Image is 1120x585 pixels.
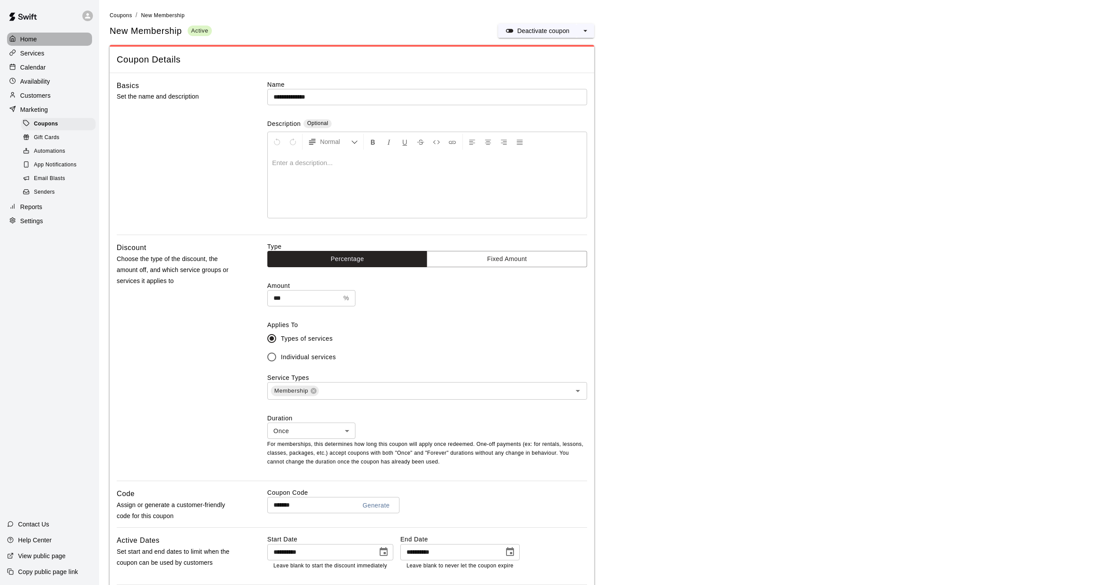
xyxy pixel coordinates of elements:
div: Reports [7,200,92,213]
h6: Code [117,488,135,500]
p: Leave blank to never let the coupon expire [407,562,514,570]
p: % [344,294,349,303]
span: Active [188,27,212,34]
label: Applies To [267,320,587,329]
li: / [136,11,137,20]
a: Availability [7,75,92,88]
span: Individual services [281,353,336,362]
button: Undo [270,134,285,150]
label: Type [267,242,587,251]
button: Left Align [465,134,480,150]
a: Email Blasts [21,172,99,186]
div: Gift Cards [21,132,96,144]
button: Insert Link [445,134,460,150]
span: Senders [34,188,55,197]
p: Leave blank to start the discount immediately [274,562,387,570]
p: Help Center [18,536,52,545]
a: Settings [7,214,92,228]
div: Email Blasts [21,173,96,185]
a: App Notifications [21,158,99,172]
label: Duration [267,414,587,423]
h6: Discount [117,242,146,254]
span: Normal [320,137,351,146]
a: Customers [7,89,92,102]
p: Marketing [20,105,48,114]
button: Formatting Options [304,134,362,150]
span: New Membership [141,12,185,18]
label: Amount [267,281,587,290]
p: Set start and end dates to limit when the coupon can be used by customers [117,546,239,568]
p: Assign or generate a customer-friendly code for this coupon [117,500,239,522]
a: Calendar [7,61,92,74]
h6: Basics [117,80,139,92]
nav: breadcrumb [110,11,1109,20]
label: Coupon Code [267,488,587,497]
button: Insert Code [429,134,444,150]
div: split button [498,24,594,38]
div: Automations [21,145,96,158]
a: Coupons [21,117,99,131]
div: Senders [21,186,96,199]
button: Format Underline [397,134,412,150]
span: Coupons [34,120,58,129]
div: New Membership [110,25,212,37]
button: Fixed Amount [427,251,587,267]
p: Customers [20,91,51,100]
p: Home [20,35,37,44]
span: Types of services [281,334,333,343]
h6: Active Dates [117,535,160,546]
button: Open [572,385,584,397]
span: Email Blasts [34,174,65,183]
span: Coupons [110,12,132,18]
button: select merge strategy [577,24,594,38]
p: Settings [20,217,43,225]
div: App Notifications [21,159,96,171]
p: Reports [20,202,42,211]
a: Gift Cards [21,131,99,144]
button: Format Italics [381,134,396,150]
div: Coupons [21,118,96,130]
button: Choose date, selected date is May 1, 2025 [375,543,392,561]
a: Home [7,33,92,46]
button: Right Align [496,134,511,150]
a: Automations [21,145,99,158]
label: Service Types [267,374,309,381]
p: Services [20,49,44,58]
p: Calendar [20,63,46,72]
button: Deactivate coupon [498,24,577,38]
a: Services [7,47,92,60]
span: App Notifications [34,161,77,169]
span: Gift Cards [34,133,59,142]
button: Format Bold [366,134,381,150]
label: Name [267,80,587,89]
p: View public page [18,552,66,560]
div: Membership [271,386,319,396]
p: Choose the type of the discount, the amount off, and which service groups or services it applies to [117,254,239,287]
button: Redo [285,134,300,150]
button: Percentage [267,251,428,267]
p: Availability [20,77,50,86]
span: Coupon Details [117,54,587,66]
span: Membership [271,386,312,395]
button: Center Align [481,134,495,150]
span: Automations [34,147,65,156]
button: Choose date, selected date is May 31, 2025 [501,543,519,561]
a: Marketing [7,103,92,116]
a: Coupons [110,11,132,18]
p: Deactivate coupon [517,26,569,35]
button: Generate [359,497,393,514]
button: Format Strikethrough [413,134,428,150]
label: Description [267,119,301,129]
a: Senders [21,186,99,199]
span: Optional [307,120,328,126]
p: Contact Us [18,520,49,529]
p: Set the name and description [117,91,239,102]
div: Once [267,423,355,439]
p: For memberships, this determines how long this coupon will apply once redeemed. One-off payments ... [267,440,587,467]
p: Copy public page link [18,567,78,576]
